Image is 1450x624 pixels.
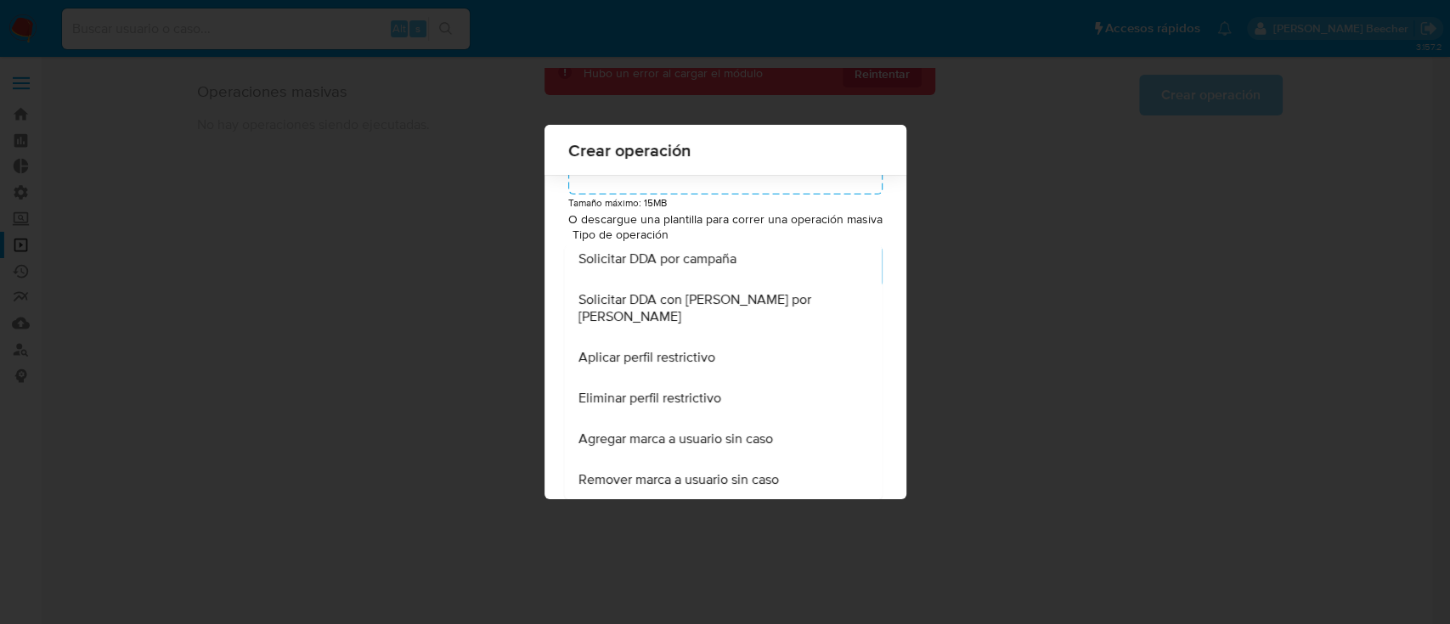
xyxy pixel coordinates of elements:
[578,471,778,488] span: Remover marca a usuario sin caso
[578,390,720,407] span: Eliminar perfil restrictivo
[578,430,772,447] span: Agregar marca a usuario sin caso
[568,211,883,228] p: O descargue una plantilla para correr una operación masiva
[568,142,883,159] span: Crear operación
[568,195,667,210] small: Tamaño máximo: 15MB
[578,250,736,267] span: Solicitar DDA por campaña
[578,291,858,325] span: Solicitar DDA con [PERSON_NAME] por [PERSON_NAME]
[578,349,714,366] span: Aplicar perfil restrictivo
[573,228,887,240] span: Tipo de operación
